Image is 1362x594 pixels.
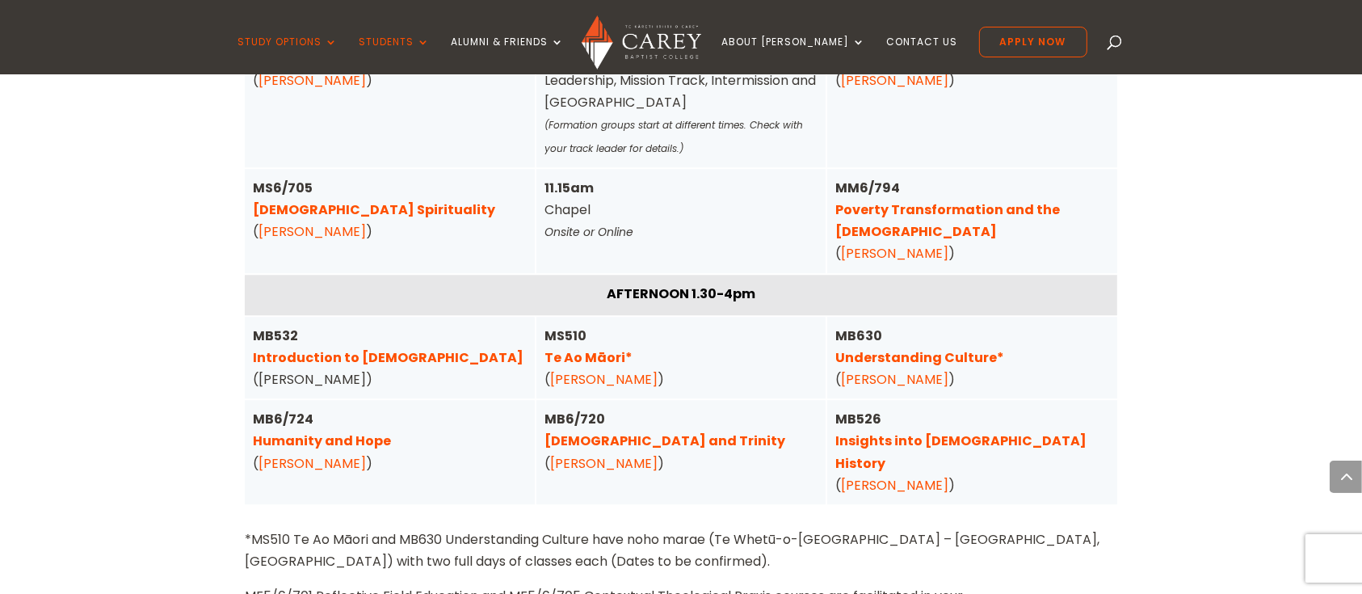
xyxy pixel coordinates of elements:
img: Carey Baptist College [582,15,700,70]
a: [PERSON_NAME] [550,370,658,389]
p: *MS510 Te Ao Māori and MB630 Understanding Culture have noho marae (Te Whetū-o-[GEOGRAPHIC_DATA] ... [245,529,1117,572]
a: Insights into [DEMOGRAPHIC_DATA] History [835,432,1087,472]
a: Te Ao Māori* [544,348,633,367]
a: Humanity and Hope [253,432,391,450]
strong: MB6/720 [544,410,785,450]
strong: 11.15am [544,179,594,197]
div: ( ) [835,408,1109,496]
a: [DEMOGRAPHIC_DATA] and Trinity [544,432,785,450]
a: About [PERSON_NAME] [722,36,866,74]
a: [PERSON_NAME] [259,454,366,473]
strong: MM6/794 [835,179,1060,241]
div: ( ) [253,177,527,243]
strong: MB630 [835,326,1004,367]
strong: MB6/724 [253,410,391,450]
em: Onsite or Online [544,224,633,240]
a: [DEMOGRAPHIC_DATA] Spirituality [253,200,495,219]
a: Poverty Transformation and the [DEMOGRAPHIC_DATA] [835,200,1060,241]
strong: MS6/705 [253,179,495,219]
a: Understanding Culture* [835,348,1004,367]
a: [PERSON_NAME] [550,454,658,473]
a: Apply Now [979,27,1087,57]
div: ( ) [835,325,1109,391]
a: [PERSON_NAME] [841,476,948,495]
div: ([PERSON_NAME]) [253,325,527,391]
div: Pastoral Leadership, Youth Pastoral Leadership, Mission Track, Intermission and [GEOGRAPHIC_DATA] [544,26,818,159]
div: ( ) [544,408,818,474]
strong: MB526 [835,410,1087,472]
a: [PERSON_NAME] [841,370,948,389]
div: ( ) [253,408,527,474]
a: Alumni & Friends [451,36,564,74]
a: Introduction to [DEMOGRAPHIC_DATA] [253,348,523,367]
div: Chapel [544,177,818,244]
a: Study Options [238,36,338,74]
a: Contact Us [887,36,958,74]
strong: MB532 [253,326,523,367]
a: [PERSON_NAME] [841,71,948,90]
a: Students [359,36,430,74]
strong: MS510 [544,326,633,367]
a: [PERSON_NAME] [259,71,366,90]
div: ( ) [835,177,1109,265]
em: (Formation groups start at different times. Check with your track leader for details.) [544,118,803,154]
a: [PERSON_NAME] [259,222,366,241]
div: ( ) [544,325,818,391]
a: [PERSON_NAME] [841,244,948,263]
strong: AFTERNOON 1.30-4pm [607,284,755,303]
